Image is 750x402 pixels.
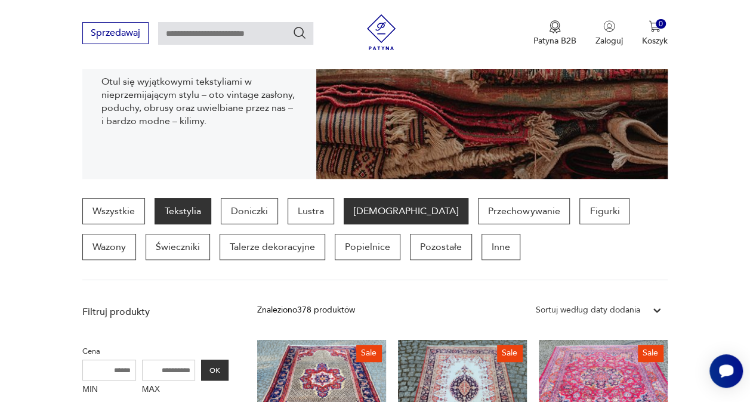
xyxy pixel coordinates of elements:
img: Ikona koszyka [649,20,661,32]
a: Figurki [579,198,629,224]
button: Zaloguj [595,20,623,47]
a: Wszystkie [82,198,145,224]
div: Znaleziono 378 produktów [257,304,355,317]
p: Zaloguj [595,35,623,47]
a: Doniczki [221,198,278,224]
button: 0Koszyk [642,20,668,47]
iframe: Smartsupp widget button [709,354,743,388]
a: Ikona medaluPatyna B2B [533,20,576,47]
a: Tekstylia [155,198,211,224]
p: Otul się wyjątkowymi tekstyliami w nieprzemijającym stylu – oto vintage zasłony, poduchy, obrusy ... [101,75,297,128]
a: Talerze dekoracyjne [220,234,325,260]
a: Inne [482,234,520,260]
a: [DEMOGRAPHIC_DATA] [344,198,468,224]
a: Sprzedawaj [82,30,149,38]
a: Popielnice [335,234,400,260]
a: Przechowywanie [478,198,570,224]
a: Świeczniki [146,234,210,260]
label: MIN [82,381,136,400]
div: Sortuj według daty dodania [536,304,640,317]
img: Ikonka użytkownika [603,20,615,32]
img: Patyna - sklep z meblami i dekoracjami vintage [363,14,399,50]
button: Sprzedawaj [82,22,149,44]
p: Patyna B2B [533,35,576,47]
a: Pozostałe [410,234,472,260]
div: 0 [656,19,666,29]
img: Ikona medalu [549,20,561,33]
button: OK [201,360,229,381]
button: Szukaj [292,26,307,40]
p: Koszyk [642,35,668,47]
p: Cena [82,345,229,358]
a: Lustra [288,198,334,224]
button: Patyna B2B [533,20,576,47]
label: MAX [142,381,196,400]
a: Wazony [82,234,136,260]
p: Filtruj produkty [82,305,229,318]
